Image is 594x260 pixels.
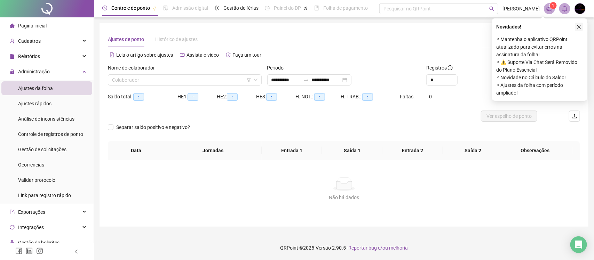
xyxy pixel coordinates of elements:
[497,141,573,160] th: Observações
[10,23,15,28] span: home
[10,39,15,43] span: user-add
[489,6,494,11] span: search
[172,5,208,11] span: Admissão digital
[18,225,44,230] span: Integrações
[111,5,150,11] span: Controle de ponto
[108,141,164,160] th: Data
[18,54,40,59] span: Relatórios
[303,77,309,83] span: swap-right
[496,74,583,81] span: ⚬ Novidade no Cálculo do Saldo!
[562,6,568,12] span: bell
[113,123,193,131] span: Separar saldo positivo e negativo?
[314,93,325,101] span: --:--
[232,52,261,58] span: Faça um tour
[552,3,555,8] span: 1
[570,236,587,253] div: Open Intercom Messenger
[546,6,553,12] span: notification
[164,141,262,160] th: Jornadas
[18,240,60,245] span: Gestão de holerites
[314,6,319,10] span: book
[496,23,521,31] span: Novidades !
[15,247,22,254] span: facebook
[256,93,295,101] div: HE 3:
[448,65,453,70] span: info-circle
[187,52,219,58] span: Assista o vídeo
[227,93,238,101] span: --:--
[153,6,157,10] span: pushpin
[429,94,432,99] span: 0
[18,116,74,122] span: Análise de inconsistências
[18,101,52,106] span: Ajustes rápidos
[348,245,408,251] span: Reportar bug e/ou melhoria
[362,93,373,101] span: --:--
[36,247,43,254] span: instagram
[341,93,400,101] div: H. TRAB.:
[18,209,45,215] span: Exportações
[18,38,41,44] span: Cadastros
[322,141,382,160] th: Saída 1
[295,93,341,101] div: H. NOT.:
[550,2,557,9] sup: 1
[133,93,144,101] span: --:--
[426,64,453,72] span: Registros
[226,52,231,57] span: history
[496,81,583,97] span: ⚬ Ajustes da folha com período ampliado!
[155,36,198,42] span: Histórico de ajustes
[18,86,53,91] span: Ajustes da folha
[382,141,443,160] th: Entrada 2
[223,5,259,11] span: Gestão de férias
[180,52,185,57] span: youtube
[108,64,159,72] label: Nome do colaborador
[575,3,585,14] img: 91220
[18,147,66,152] span: Gestão de solicitações
[254,78,258,82] span: down
[10,210,15,214] span: export
[262,141,322,160] th: Entrada 1
[116,52,173,58] span: Leia o artigo sobre ajustes
[18,162,44,168] span: Ocorrências
[316,245,331,251] span: Versão
[496,35,583,58] span: ⚬ Mantenha o aplicativo QRPoint atualizado para evitar erros na assinatura da folha!
[267,64,288,72] label: Período
[110,52,114,57] span: file-text
[400,94,415,99] span: Faltas:
[443,141,504,160] th: Saída 2
[10,69,15,74] span: lock
[10,54,15,59] span: file
[481,111,537,122] button: Ver espelho de ponto
[102,6,107,10] span: clock-circle
[496,58,583,74] span: ⚬ ⚠️ Suporte Via Chat Será Removido do Plano Essencial
[266,93,277,101] span: --:--
[108,93,177,101] div: Saldo total:
[188,93,198,101] span: --:--
[217,93,256,101] div: HE 2:
[303,77,309,83] span: to
[10,240,15,245] span: apartment
[18,131,83,137] span: Controle de registros de ponto
[116,194,572,201] div: Não há dados
[18,69,50,74] span: Administração
[26,247,33,254] span: linkedin
[265,6,270,10] span: dashboard
[502,147,568,154] span: Observações
[163,6,168,10] span: file-done
[108,36,144,42] span: Ajustes de ponto
[94,236,594,260] footer: QRPoint © 2025 - 2.90.5 -
[502,5,540,13] span: [PERSON_NAME]
[572,113,577,119] span: upload
[214,6,219,10] span: sun
[18,23,47,29] span: Página inicial
[18,193,71,198] span: Link para registro rápido
[304,6,308,10] span: pushpin
[247,78,251,82] span: filter
[10,225,15,230] span: sync
[577,24,581,29] span: close
[18,177,55,183] span: Validar protocolo
[323,5,368,11] span: Folha de pagamento
[274,5,301,11] span: Painel do DP
[177,93,217,101] div: HE 1:
[74,249,79,254] span: left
